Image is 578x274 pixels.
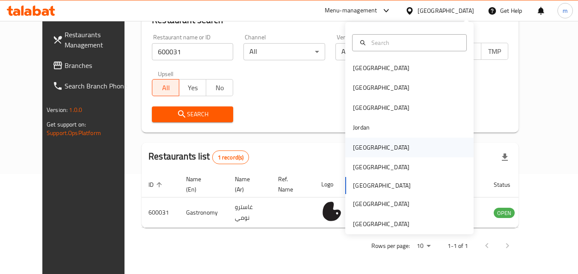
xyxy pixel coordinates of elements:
span: Name (En) [186,174,218,194]
button: No [206,79,233,96]
button: Yes [179,79,206,96]
label: Upsell [158,71,174,77]
div: Jordan [353,123,370,132]
span: Branches [65,60,132,71]
span: 1.0.0 [69,104,82,115]
div: [GEOGRAPHIC_DATA] [353,103,409,112]
span: ID [148,180,165,190]
span: Status [494,180,522,190]
span: Search Branch Phone [65,81,132,91]
span: Restaurants Management [65,29,132,50]
button: Search [152,106,233,122]
input: Search for restaurant name or ID.. [152,43,233,60]
input: Search [368,38,461,47]
span: Search [159,109,226,120]
a: Restaurants Management [46,24,139,55]
th: Logo [314,171,353,197]
table: enhanced table [142,171,561,228]
div: [GEOGRAPHIC_DATA] [353,199,409,209]
div: Total records count [212,150,249,164]
div: All [243,43,325,60]
span: Get support on: [47,119,86,130]
span: 1 record(s) [213,153,249,162]
td: غاسترو نومي [228,197,271,228]
div: [GEOGRAPHIC_DATA] [353,143,409,152]
td: Gastronomy [179,197,228,228]
button: TMP [481,43,508,60]
div: [GEOGRAPHIC_DATA] [418,6,474,15]
div: All [335,43,417,60]
a: Branches [46,55,139,76]
span: Name (Ar) [235,174,261,194]
p: Rows per page: [371,241,410,251]
div: Menu-management [325,6,377,16]
div: Export file [495,147,515,168]
div: Rows per page: [413,240,434,253]
span: Ref. Name [278,174,304,194]
div: [GEOGRAPHIC_DATA] [353,63,409,73]
span: Yes [183,82,203,94]
p: 1-1 of 1 [448,241,468,251]
span: Version: [47,104,68,115]
h2: Restaurants list [148,150,249,164]
img: Gastronomy [321,200,343,221]
button: All [152,79,179,96]
span: m [563,6,568,15]
h2: Restaurant search [152,14,508,27]
td: 600031 [142,197,179,228]
div: [GEOGRAPHIC_DATA] [353,162,409,172]
a: Search Branch Phone [46,76,139,96]
div: [GEOGRAPHIC_DATA] [353,83,409,92]
div: [GEOGRAPHIC_DATA] [353,219,409,229]
span: TMP [485,45,505,58]
span: No [210,82,230,94]
span: OPEN [494,208,515,218]
a: Support.OpsPlatform [47,127,101,138]
span: All [156,82,176,94]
